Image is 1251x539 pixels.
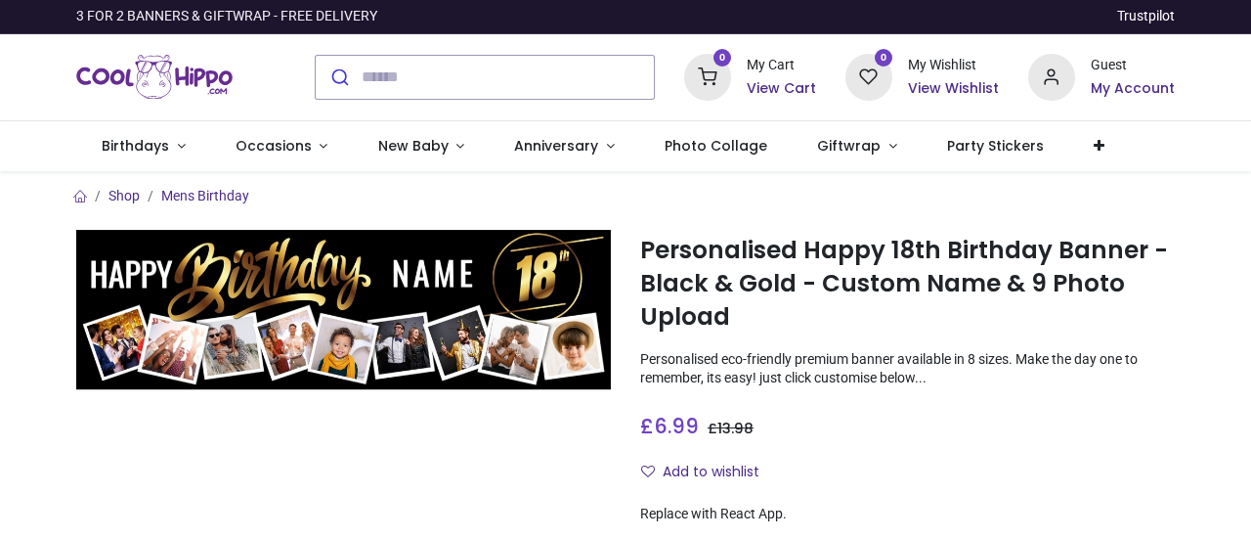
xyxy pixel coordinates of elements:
[640,350,1175,388] p: Personalised eco-friendly premium banner available in 8 sizes. Make the day one to remember, its ...
[102,136,169,156] span: Birthdays
[717,419,754,438] span: 13.98
[76,230,611,390] img: Personalised Happy 18th Birthday Banner - Black & Gold - Custom Name & 9 Photo Upload
[161,188,249,203] a: Mens Birthday
[76,50,233,105] img: Cool Hippo
[490,121,640,172] a: Anniversary
[947,136,1044,156] span: Party Stickers
[708,419,754,438] span: £
[353,121,490,172] a: New Baby
[640,505,1175,524] div: Replace with React App.
[316,56,362,99] button: Submit
[684,67,731,83] a: 0
[747,79,816,99] a: View Cart
[514,136,598,156] span: Anniversary
[817,136,881,156] span: Giftwrap
[378,136,449,156] span: New Baby
[908,56,999,75] div: My Wishlist
[108,188,140,203] a: Shop
[713,49,732,67] sup: 0
[654,412,699,440] span: 6.99
[640,412,699,440] span: £
[236,136,312,156] span: Occasions
[845,67,892,83] a: 0
[640,234,1175,335] h1: Personalised Happy 18th Birthday Banner - Black & Gold - Custom Name & 9 Photo Upload
[747,56,816,75] div: My Cart
[210,121,353,172] a: Occasions
[875,49,893,67] sup: 0
[1091,56,1175,75] div: Guest
[76,7,377,26] div: 3 FOR 2 BANNERS & GIFTWRAP - FREE DELIVERY
[908,79,999,99] a: View Wishlist
[640,456,776,489] button: Add to wishlistAdd to wishlist
[76,50,233,105] a: Logo of Cool Hippo
[665,136,767,156] span: Photo Collage
[793,121,923,172] a: Giftwrap
[641,465,655,478] i: Add to wishlist
[1117,7,1175,26] a: Trustpilot
[1091,79,1175,99] a: My Account
[76,121,210,172] a: Birthdays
